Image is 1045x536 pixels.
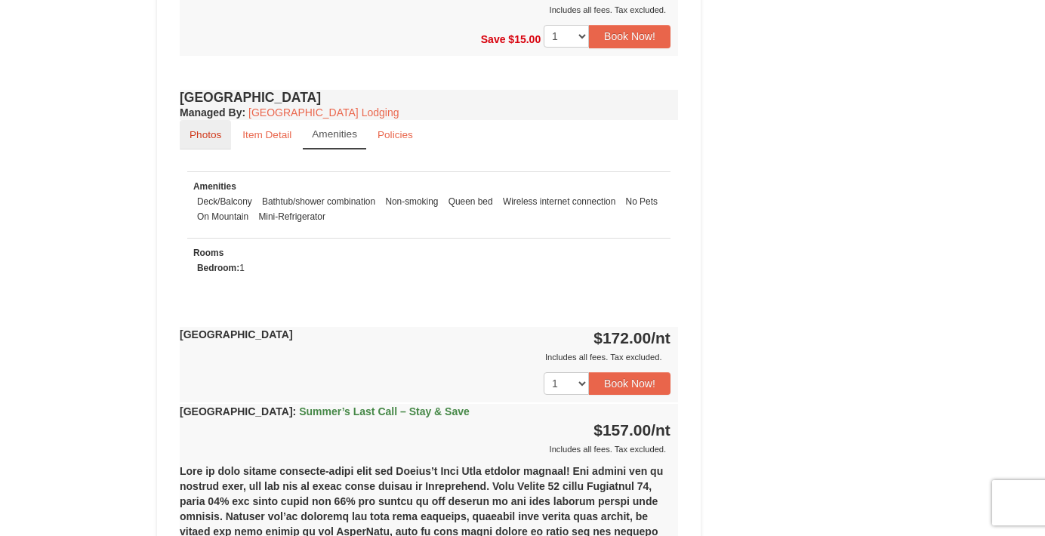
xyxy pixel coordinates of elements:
span: : [293,405,297,417]
span: /nt [651,329,670,347]
small: Rooms [193,248,223,258]
li: Deck/Balcony [193,194,256,209]
a: Policies [368,120,423,149]
li: Bathtub/shower combination [258,194,379,209]
a: Item Detail [233,120,301,149]
div: Includes all fees. Tax excluded. [180,2,670,17]
small: Item Detail [242,129,291,140]
button: Book Now! [589,25,670,48]
a: Photos [180,120,231,149]
div: Includes all fees. Tax excluded. [180,350,670,365]
li: Wireless internet connection [499,194,619,209]
small: Policies [378,129,413,140]
span: $157.00 [593,421,651,439]
span: $15.00 [508,33,541,45]
li: Queen bed [445,194,497,209]
span: Save [481,33,506,45]
li: No Pets [622,194,661,209]
li: On Mountain [193,209,252,224]
small: Photos [190,129,221,140]
li: Non-smoking [381,194,442,209]
a: Amenities [303,120,366,149]
span: Summer’s Last Call – Stay & Save [299,405,470,417]
span: Managed By [180,106,242,119]
small: Amenities [193,181,236,192]
small: Amenities [312,128,357,140]
strong: [GEOGRAPHIC_DATA] [180,405,470,417]
strong: Bedroom: [197,263,239,273]
div: Includes all fees. Tax excluded. [180,442,670,457]
strong: $172.00 [593,329,670,347]
strong: : [180,106,245,119]
a: [GEOGRAPHIC_DATA] Lodging [248,106,399,119]
strong: [GEOGRAPHIC_DATA] [180,328,293,340]
h4: [GEOGRAPHIC_DATA] [180,90,678,105]
span: /nt [651,421,670,439]
li: Mini-Refrigerator [254,209,329,224]
button: Book Now! [589,372,670,395]
li: 1 [193,260,248,276]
